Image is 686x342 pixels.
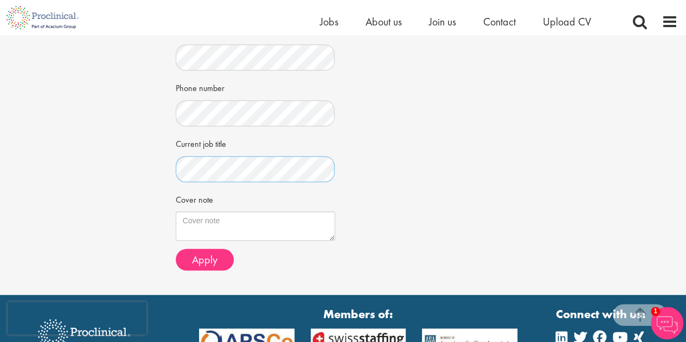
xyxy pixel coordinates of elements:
[429,15,456,29] a: Join us
[366,15,402,29] a: About us
[320,15,338,29] a: Jobs
[8,302,146,334] iframe: reCAPTCHA
[176,79,225,95] label: Phone number
[483,15,516,29] a: Contact
[199,306,518,322] strong: Members of:
[176,249,234,270] button: Apply
[651,307,683,339] img: Chatbot
[651,307,660,316] span: 1
[176,190,213,207] label: Cover note
[543,15,591,29] a: Upload CV
[176,134,226,151] label: Current job title
[556,306,648,322] strong: Connect with us:
[192,253,217,267] span: Apply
